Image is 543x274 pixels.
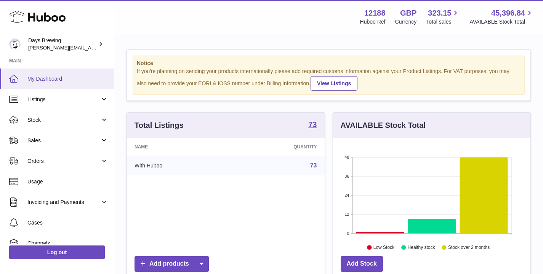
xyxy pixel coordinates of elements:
text: 12 [344,212,349,217]
th: Quantity [231,138,325,156]
span: Total sales [426,18,460,25]
img: greg@daysbrewing.com [9,38,21,50]
a: 45,396.84 AVAILABLE Stock Total [469,8,534,25]
text: Stock over 2 months [448,245,490,250]
span: 45,396.84 [491,8,525,18]
strong: 12188 [364,8,386,18]
span: Listings [27,96,100,103]
text: Low Stock [373,245,394,250]
div: Days Brewing [28,37,97,51]
h3: AVAILABLE Stock Total [341,120,426,131]
div: Currency [395,18,417,25]
a: 73 [310,162,317,169]
a: Add products [135,256,209,272]
strong: GBP [400,8,416,18]
text: 36 [344,174,349,178]
strong: Notice [137,60,521,67]
span: Channels [27,240,108,247]
span: [PERSON_NAME][EMAIL_ADDRESS][DOMAIN_NAME] [28,45,153,51]
strong: 73 [308,121,317,128]
a: 323.15 Total sales [426,8,460,25]
div: If you're planning on sending your products internationally please add required customs informati... [137,68,521,91]
text: Healthy stock [407,245,435,250]
span: Orders [27,158,100,165]
span: Cases [27,219,108,226]
th: Name [127,138,231,156]
a: Log out [9,245,105,259]
span: AVAILABLE Stock Total [469,18,534,25]
a: 73 [308,121,317,130]
text: 24 [344,193,349,198]
span: Usage [27,178,108,185]
a: View Listings [311,76,357,91]
span: 323.15 [428,8,451,18]
span: Invoicing and Payments [27,199,100,206]
span: Stock [27,116,100,124]
span: My Dashboard [27,75,108,83]
h3: Total Listings [135,120,184,131]
text: 0 [347,231,349,236]
div: Huboo Ref [360,18,386,25]
span: Sales [27,137,100,144]
td: With Huboo [127,156,231,175]
text: 48 [344,155,349,159]
a: Add Stock [341,256,383,272]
